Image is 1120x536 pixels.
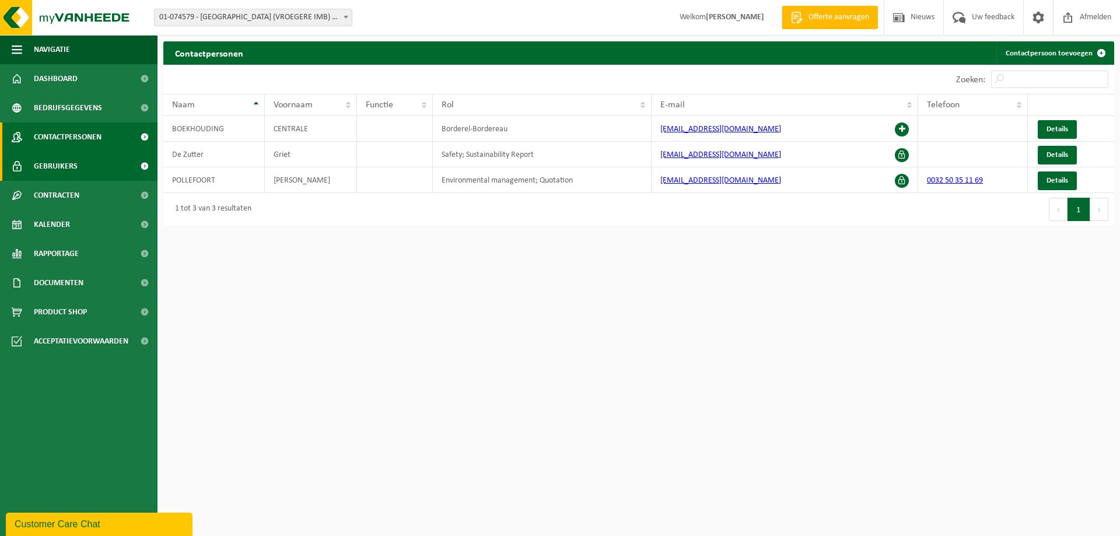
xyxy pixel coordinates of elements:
[782,6,878,29] a: Offerte aanvragen
[1038,146,1077,164] a: Details
[956,75,985,85] label: Zoeken:
[927,100,960,110] span: Telefoon
[34,35,70,64] span: Navigatie
[660,125,781,134] a: [EMAIL_ADDRESS][DOMAIN_NAME]
[265,142,357,167] td: Griet
[1090,198,1108,221] button: Next
[927,176,983,185] a: 0032 50 35 11 69
[172,100,195,110] span: Naam
[660,176,781,185] a: [EMAIL_ADDRESS][DOMAIN_NAME]
[163,167,265,193] td: POLLEFOORT
[265,116,357,142] td: CENTRALE
[34,93,102,122] span: Bedrijfsgegevens
[34,327,128,356] span: Acceptatievoorwaarden
[155,9,352,26] span: 01-074579 - MIA BRUGGE (VROEGERE IMB) - SINT-KRUIS
[433,167,652,193] td: Environmental management; Quotation
[1046,177,1068,184] span: Details
[265,167,357,193] td: [PERSON_NAME]
[1046,151,1068,159] span: Details
[1049,198,1067,221] button: Previous
[433,116,652,142] td: Borderel-Bordereau
[366,100,393,110] span: Functie
[996,41,1113,65] a: Contactpersoon toevoegen
[1046,125,1068,133] span: Details
[1067,198,1090,221] button: 1
[34,122,101,152] span: Contactpersonen
[442,100,454,110] span: Rol
[34,297,87,327] span: Product Shop
[1038,171,1077,190] a: Details
[34,239,79,268] span: Rapportage
[660,150,781,159] a: [EMAIL_ADDRESS][DOMAIN_NAME]
[1038,120,1077,139] a: Details
[274,100,313,110] span: Voornaam
[163,116,265,142] td: BOEKHOUDING
[154,9,352,26] span: 01-074579 - MIA BRUGGE (VROEGERE IMB) - SINT-KRUIS
[34,152,78,181] span: Gebruikers
[433,142,652,167] td: Safety; Sustainability Report
[34,210,70,239] span: Kalender
[806,12,872,23] span: Offerte aanvragen
[34,181,79,210] span: Contracten
[163,142,265,167] td: De Zutter
[163,41,255,64] h2: Contactpersonen
[706,13,764,22] strong: [PERSON_NAME]
[34,268,83,297] span: Documenten
[6,510,195,536] iframe: chat widget
[660,100,685,110] span: E-mail
[169,199,251,220] div: 1 tot 3 van 3 resultaten
[34,64,78,93] span: Dashboard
